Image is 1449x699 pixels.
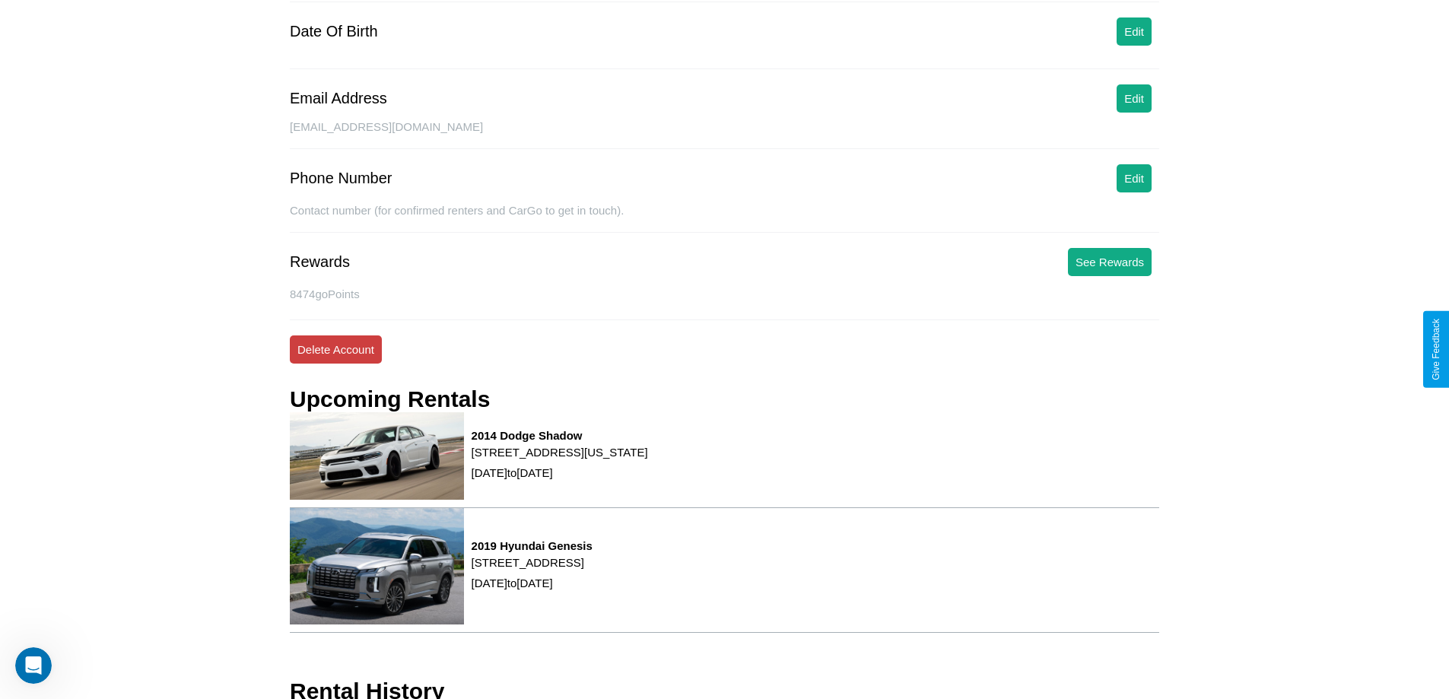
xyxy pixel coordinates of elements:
[290,284,1159,304] p: 8474 goPoints
[472,573,593,593] p: [DATE] to [DATE]
[472,442,648,462] p: [STREET_ADDRESS][US_STATE]
[290,170,392,187] div: Phone Number
[1117,164,1152,192] button: Edit
[472,552,593,573] p: [STREET_ADDRESS]
[290,204,1159,233] div: Contact number (for confirmed renters and CarGo to get in touch).
[472,429,648,442] h3: 2014 Dodge Shadow
[290,90,387,107] div: Email Address
[15,647,52,684] iframe: Intercom live chat
[290,23,378,40] div: Date Of Birth
[290,335,382,364] button: Delete Account
[472,539,593,552] h3: 2019 Hyundai Genesis
[290,412,464,499] img: rental
[290,120,1159,149] div: [EMAIL_ADDRESS][DOMAIN_NAME]
[290,508,464,625] img: rental
[472,462,648,483] p: [DATE] to [DATE]
[290,253,350,271] div: Rewards
[1068,248,1152,276] button: See Rewards
[290,386,490,412] h3: Upcoming Rentals
[1431,319,1441,380] div: Give Feedback
[1117,84,1152,113] button: Edit
[1117,17,1152,46] button: Edit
